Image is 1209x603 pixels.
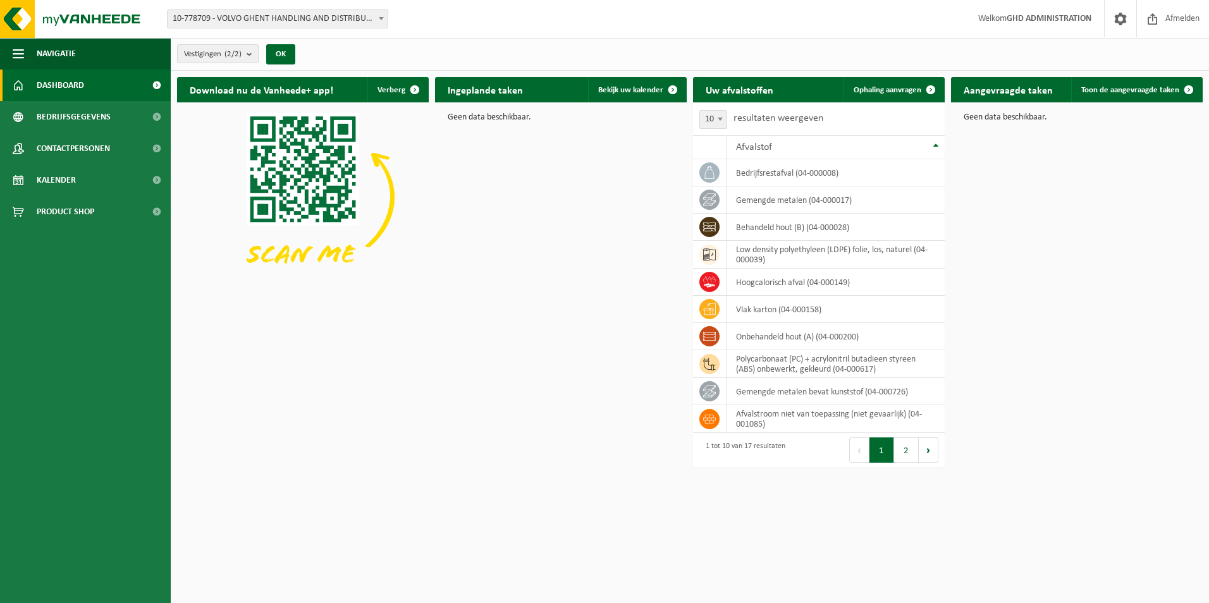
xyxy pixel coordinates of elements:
label: resultaten weergeven [733,113,823,123]
span: Dashboard [37,70,84,101]
span: Bekijk uw kalender [598,86,663,94]
button: Next [919,437,938,463]
td: onbehandeld hout (A) (04-000200) [727,323,945,350]
button: OK [266,44,295,64]
span: Product Shop [37,196,94,228]
a: Ophaling aanvragen [844,77,943,102]
span: 10-778709 - VOLVO GHENT HANDLING AND DISTRIBUTION - DESTELDONK [167,9,388,28]
h2: Ingeplande taken [435,77,536,102]
td: gemengde metalen (04-000017) [727,186,945,214]
a: Toon de aangevraagde taken [1071,77,1201,102]
span: Verberg [377,86,405,94]
span: Contactpersonen [37,133,110,164]
span: 10 [700,111,727,128]
span: Toon de aangevraagde taken [1081,86,1179,94]
h2: Aangevraagde taken [951,77,1065,102]
button: Previous [849,437,869,463]
a: Bekijk uw kalender [588,77,685,102]
td: polycarbonaat (PC) + acrylonitril butadieen styreen (ABS) onbewerkt, gekleurd (04-000617) [727,350,945,378]
span: Bedrijfsgegevens [37,101,111,133]
td: afvalstroom niet van toepassing (niet gevaarlijk) (04-001085) [727,405,945,433]
strong: GHD ADMINISTRATION [1007,14,1091,23]
button: 1 [869,437,894,463]
p: Geen data beschikbaar. [964,113,1190,122]
td: behandeld hout (B) (04-000028) [727,214,945,241]
span: Kalender [37,164,76,196]
div: 1 tot 10 van 17 resultaten [699,436,785,464]
span: Vestigingen [184,45,242,64]
button: Vestigingen(2/2) [177,44,259,63]
count: (2/2) [224,50,242,58]
span: 10 [699,110,727,129]
span: Afvalstof [736,142,772,152]
span: 10-778709 - VOLVO GHENT HANDLING AND DISTRIBUTION - DESTELDONK [168,10,388,28]
button: 2 [894,437,919,463]
p: Geen data beschikbaar. [448,113,674,122]
h2: Uw afvalstoffen [693,77,786,102]
td: hoogcalorisch afval (04-000149) [727,269,945,296]
h2: Download nu de Vanheede+ app! [177,77,346,102]
span: Ophaling aanvragen [854,86,921,94]
img: Download de VHEPlus App [177,102,429,291]
td: low density polyethyleen (LDPE) folie, los, naturel (04-000039) [727,241,945,269]
span: Navigatie [37,38,76,70]
button: Verberg [367,77,427,102]
td: vlak karton (04-000158) [727,296,945,323]
td: gemengde metalen bevat kunststof (04-000726) [727,378,945,405]
td: bedrijfsrestafval (04-000008) [727,159,945,186]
